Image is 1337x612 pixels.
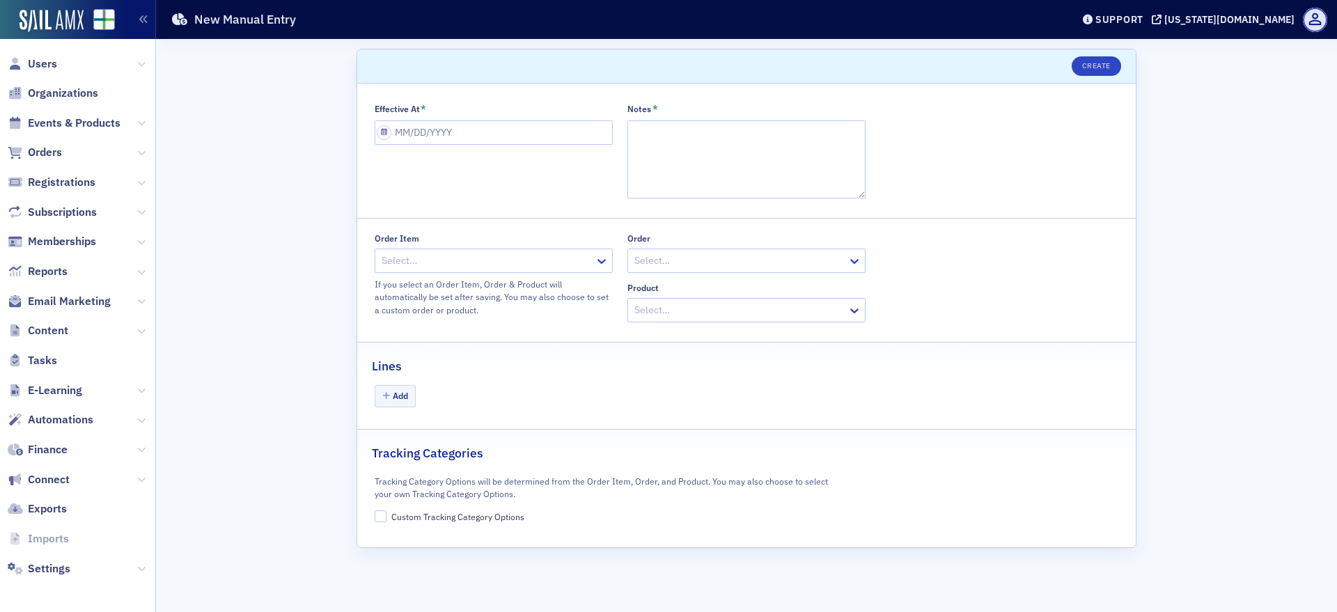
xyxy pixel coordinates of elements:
[372,357,402,375] h2: Lines
[375,278,613,316] div: If you select an Order Item, Order & Product will automatically be set after saving. You may also...
[28,264,68,279] span: Reports
[84,9,115,33] a: View Homepage
[627,283,659,293] div: Product
[8,412,93,427] a: Automations
[28,205,97,220] span: Subscriptions
[8,205,97,220] a: Subscriptions
[28,442,68,457] span: Finance
[28,116,120,131] span: Events & Products
[8,353,57,368] a: Tasks
[8,175,95,190] a: Registrations
[8,86,98,101] a: Organizations
[391,511,524,523] div: Custom Tracking Category Options
[375,233,419,244] div: Order Item
[375,120,613,145] input: MM/DD/YYYY
[28,353,57,368] span: Tasks
[8,561,70,576] a: Settings
[8,234,96,249] a: Memberships
[28,561,70,576] span: Settings
[375,472,843,500] div: Tracking Category Options will be determined from the Order Item, Order, and Product. You may als...
[28,323,68,338] span: Content
[194,11,296,28] h1: New Manual Entry
[28,294,111,309] span: Email Marketing
[8,472,70,487] a: Connect
[28,56,57,72] span: Users
[8,531,69,547] a: Imports
[8,264,68,279] a: Reports
[8,501,67,517] a: Exports
[375,104,420,114] div: Effective At
[1095,13,1143,26] div: Support
[8,323,68,338] a: Content
[8,442,68,457] a: Finance
[8,56,57,72] a: Users
[1303,8,1327,32] span: Profile
[8,294,111,309] a: Email Marketing
[627,104,651,114] div: Notes
[28,175,95,190] span: Registrations
[28,86,98,101] span: Organizations
[28,234,96,249] span: Memberships
[1152,15,1299,24] button: [US_STATE][DOMAIN_NAME]
[1072,56,1121,76] button: Create
[28,145,62,160] span: Orders
[28,501,67,517] span: Exports
[28,383,82,398] span: E-Learning
[375,510,387,523] input: Custom Tracking Category Options
[652,103,658,116] abbr: This field is required
[28,531,69,547] span: Imports
[627,233,650,244] div: Order
[375,385,416,407] button: Add
[8,145,62,160] a: Orders
[1164,13,1295,26] div: [US_STATE][DOMAIN_NAME]
[93,9,115,31] img: SailAMX
[19,10,84,32] img: SailAMX
[28,472,70,487] span: Connect
[28,412,93,427] span: Automations
[8,383,82,398] a: E-Learning
[372,444,483,462] h2: Tracking Categories
[8,116,120,131] a: Events & Products
[421,103,426,116] abbr: This field is required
